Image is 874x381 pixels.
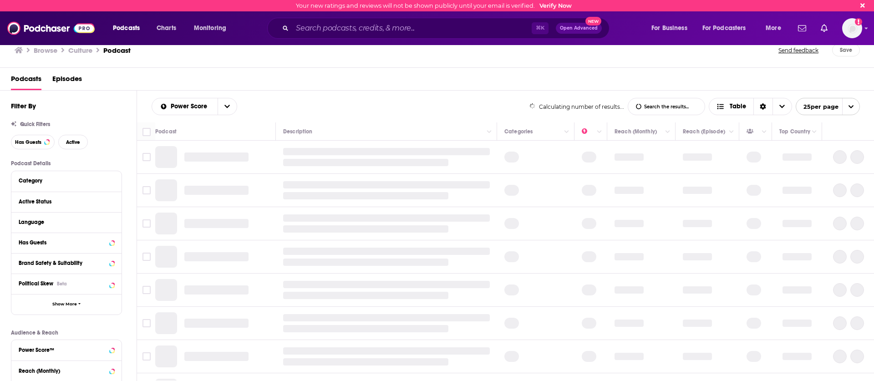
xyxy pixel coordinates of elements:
span: For Business [651,22,687,35]
span: Has Guests [15,140,41,145]
span: Toggle select row [142,319,151,327]
span: Active [66,140,80,145]
span: Logged in as cali-coven [842,18,862,38]
div: Reach (Monthly) [19,368,107,374]
a: Show notifications dropdown [817,20,831,36]
a: Podcasts [11,71,41,90]
span: Podcasts [113,22,140,35]
button: Has Guests [19,237,114,248]
button: Column Actions [759,127,770,137]
span: Toggle select row [142,286,151,294]
div: Description [283,126,312,137]
a: Charts [151,21,182,36]
span: Charts [157,22,176,35]
button: Column Actions [594,127,605,137]
svg: Email not verified [855,18,862,25]
span: Quick Filters [20,121,50,127]
div: Beta [57,281,67,287]
button: Column Actions [561,127,572,137]
button: open menu [645,21,699,36]
div: Brand Safety & Suitability [19,260,107,266]
span: Toggle select row [142,219,151,228]
div: Podcast [155,126,177,137]
button: Choose View [709,98,792,115]
span: Open Advanced [560,26,598,30]
button: Column Actions [726,127,737,137]
div: Category [19,178,108,184]
div: Power Score™ [19,347,107,353]
button: Reach (Monthly) [19,365,114,376]
div: Power Score [582,126,595,137]
span: New [585,17,602,25]
h1: Culture [68,46,92,55]
h2: Choose List sort [152,98,237,115]
p: Podcast Details [11,160,122,167]
h2: Filter By [11,102,36,110]
button: Category [19,175,114,186]
img: Podchaser - Follow, Share and Rate Podcasts [7,20,95,37]
button: open menu [218,98,237,115]
input: Search podcasts, credits, & more... [292,21,532,36]
div: Categories [504,126,533,137]
button: Political SkewBeta [19,278,114,289]
button: Send feedback [776,44,821,56]
button: Save [832,44,860,56]
div: Has Guests [747,126,759,137]
button: Power Score™ [19,344,114,355]
span: Political Skew [19,280,53,287]
button: Language [19,216,114,228]
button: open menu [696,21,759,36]
div: Calculating number of results... [529,103,625,110]
span: Toggle select row [142,352,151,361]
span: For Podcasters [702,22,746,35]
span: Monitoring [194,22,226,35]
div: Reach (Monthly) [615,126,657,137]
button: open menu [152,103,218,110]
button: open menu [759,21,793,36]
span: Show More [52,302,77,307]
span: Power Score [171,103,210,110]
span: Toggle select row [142,253,151,261]
img: User Profile [842,18,862,38]
span: 25 per page [796,100,838,114]
button: Active Status [19,196,114,207]
div: Reach (Episode) [683,126,725,137]
div: Sort Direction [753,98,772,115]
button: Show More [11,294,122,315]
div: Your new ratings and reviews will not be shown publicly until your email is verified. [296,2,572,9]
button: Open AdvancedNew [556,23,602,34]
button: open menu [107,21,152,36]
span: Table [730,103,746,110]
button: open menu [796,98,860,115]
div: Active Status [19,198,108,205]
button: Column Actions [662,127,673,137]
button: Brand Safety & Suitability [19,257,114,269]
a: Episodes [52,71,82,90]
button: open menu [188,21,238,36]
span: Toggle select row [142,153,151,161]
button: Column Actions [809,127,820,137]
span: More [766,22,781,35]
span: Toggle select row [142,186,151,194]
button: Show profile menu [842,18,862,38]
div: Has Guests [19,239,107,246]
span: ⌘ K [532,22,549,34]
div: Search podcasts, credits, & more... [276,18,618,39]
a: Browse [34,46,57,55]
div: Language [19,219,108,225]
button: Has Guests [11,135,55,149]
a: Show notifications dropdown [794,20,810,36]
button: Active [58,135,88,149]
a: Verify Now [539,2,572,9]
p: Audience & Reach [11,330,122,336]
button: Column Actions [484,127,495,137]
h3: Podcast [103,46,131,55]
div: Top Country [779,126,810,137]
